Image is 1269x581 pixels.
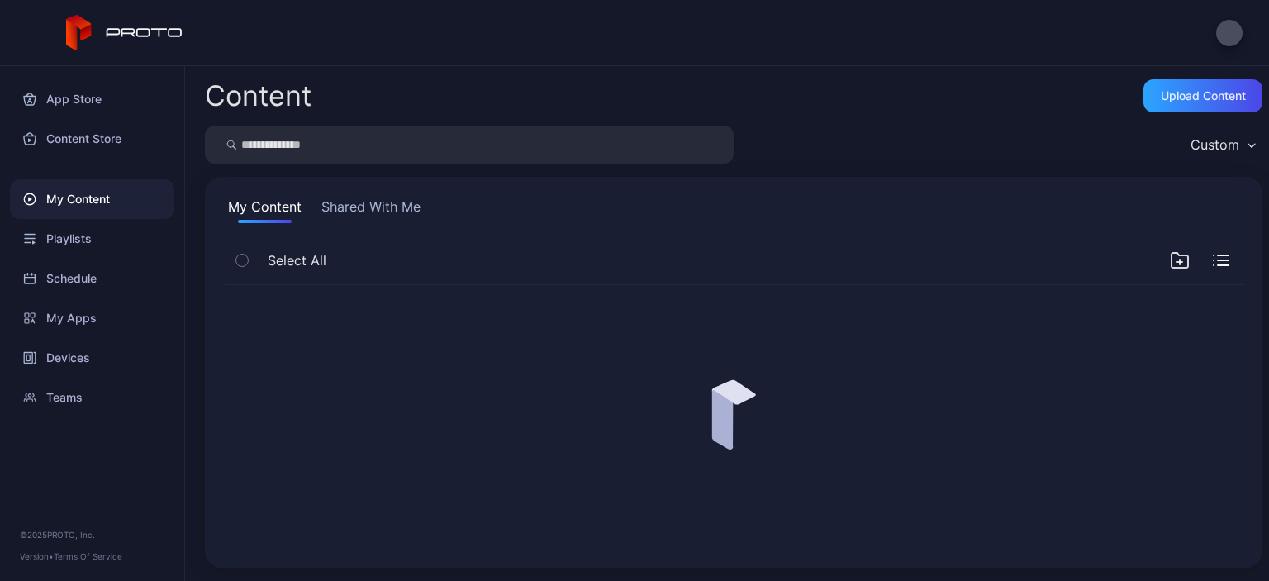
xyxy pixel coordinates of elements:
a: Terms Of Service [54,551,122,561]
div: Custom [1191,136,1239,153]
a: Devices [10,338,174,378]
a: Playlists [10,219,174,259]
button: Upload Content [1143,79,1262,112]
div: Content [205,82,311,110]
a: Schedule [10,259,174,298]
button: My Content [225,197,305,223]
a: My Apps [10,298,174,338]
button: Shared With Me [318,197,424,223]
button: Custom [1182,126,1262,164]
span: Version • [20,551,54,561]
a: App Store [10,79,174,119]
div: © 2025 PROTO, Inc. [20,528,164,541]
div: Upload Content [1161,89,1246,102]
a: My Content [10,179,174,219]
span: Select All [268,250,326,270]
a: Content Store [10,119,174,159]
a: Teams [10,378,174,417]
